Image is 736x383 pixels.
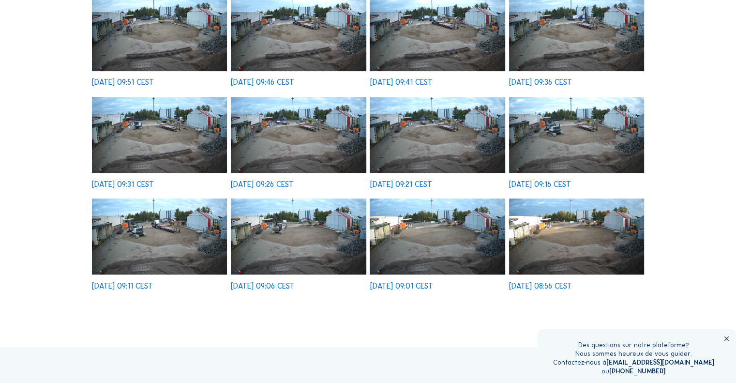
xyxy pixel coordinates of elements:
[370,97,505,173] img: image_53670951
[509,282,572,290] div: [DATE] 08:56 CEST
[553,358,714,367] div: Contactez-nous à
[370,199,505,275] img: image_53670359
[231,97,366,173] img: image_53671093
[92,282,153,290] div: [DATE] 09:11 CEST
[509,199,644,275] img: image_53670205
[509,78,572,86] div: [DATE] 09:36 CEST
[231,181,294,188] div: [DATE] 09:26 CEST
[92,97,227,173] img: image_53671250
[92,78,154,86] div: [DATE] 09:51 CEST
[370,282,433,290] div: [DATE] 09:01 CEST
[553,367,714,376] div: ou
[509,97,644,173] img: image_53670801
[553,341,714,350] div: Des questions sur notre plateforme?
[92,181,154,188] div: [DATE] 09:31 CEST
[92,199,227,275] img: image_53670645
[370,181,432,188] div: [DATE] 09:21 CEST
[509,181,571,188] div: [DATE] 09:16 CEST
[231,282,295,290] div: [DATE] 09:06 CEST
[553,350,714,358] div: Nous sommes heureux de vous guider.
[231,199,366,275] img: image_53670499
[609,367,665,375] a: [PHONE_NUMBER]
[606,358,714,367] a: [EMAIL_ADDRESS][DOMAIN_NAME]
[231,78,294,86] div: [DATE] 09:46 CEST
[370,78,432,86] div: [DATE] 09:41 CEST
